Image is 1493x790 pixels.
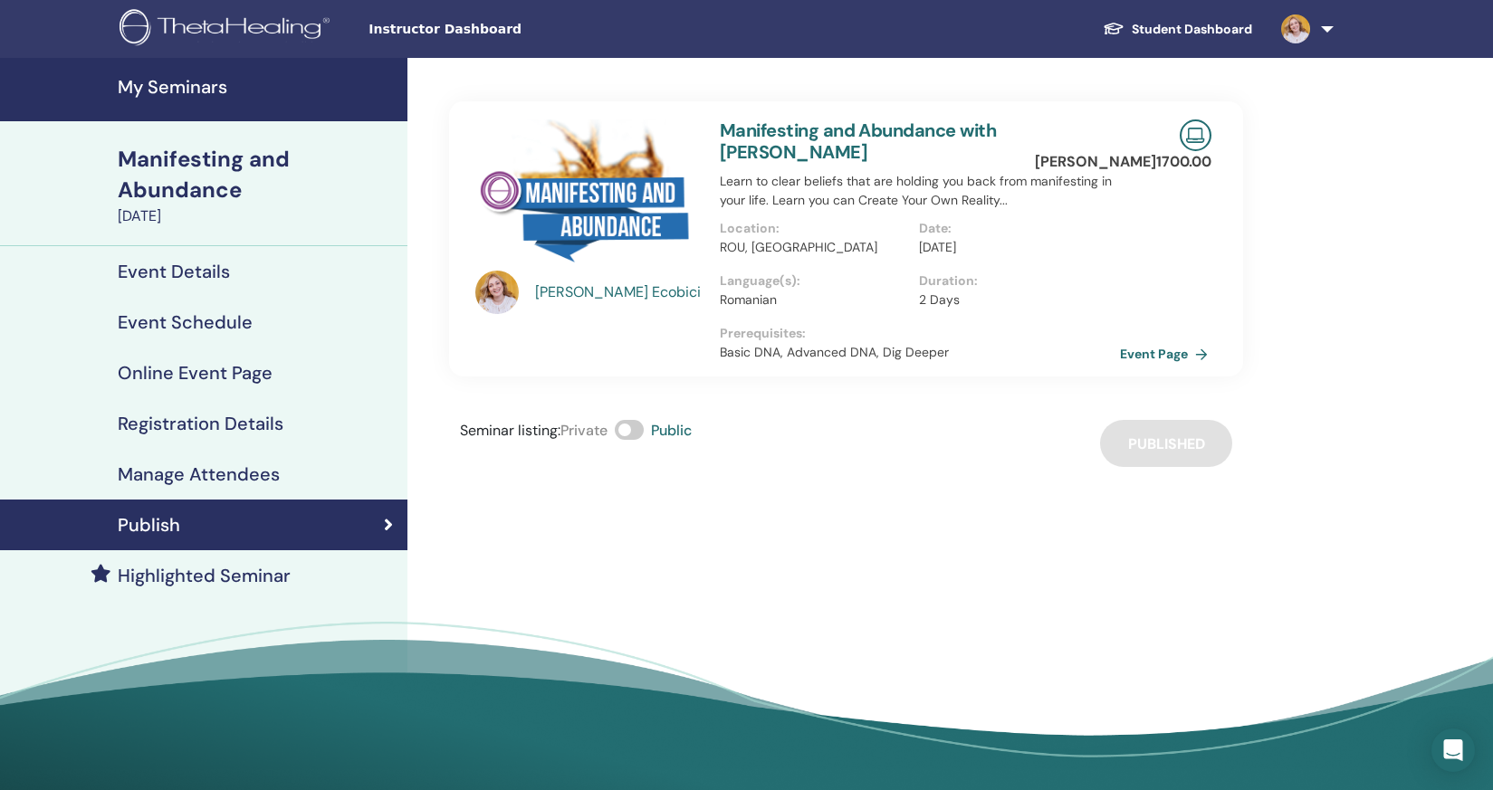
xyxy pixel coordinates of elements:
[118,76,397,98] h4: My Seminars
[720,271,908,290] p: Language(s) :
[919,219,1107,238] p: Date :
[368,20,640,39] span: Instructor Dashboard
[1088,13,1267,46] a: Student Dashboard
[475,119,698,276] img: Manifesting and Abundance
[120,9,336,50] img: logo.png
[118,413,283,434] h4: Registration Details
[720,324,1117,343] p: Prerequisites :
[919,238,1107,257] p: [DATE]
[919,290,1107,309] p: 2 Days
[720,343,1117,362] p: Basic DNA, Advanced DNA, Dig Deeper
[535,281,703,303] a: [PERSON_NAME] Ecobici
[1180,119,1211,151] img: Live Online Seminar
[1281,14,1310,43] img: default.jpg
[720,172,1117,210] p: Learn to clear beliefs that are holding you back from manifesting in your life. Learn you can Cre...
[118,514,180,536] h4: Publish
[118,205,397,227] div: [DATE]
[720,119,996,164] a: Manifesting and Abundance with [PERSON_NAME]
[651,421,692,440] span: Public
[118,565,291,586] h4: Highlighted Seminar
[1120,340,1215,367] a: Event Page
[720,238,908,257] p: ROU, [GEOGRAPHIC_DATA]
[118,144,397,205] div: Manifesting and Abundance
[118,261,230,282] h4: Event Details
[720,290,908,309] p: Romanian
[1431,728,1475,772] div: Open Intercom Messenger
[107,144,407,227] a: Manifesting and Abundance[DATE]
[475,271,519,314] img: default.jpg
[118,362,273,384] h4: Online Event Page
[1103,21,1125,36] img: graduation-cap-white.svg
[919,271,1107,290] p: Duration :
[720,219,908,238] p: Location :
[118,463,280,485] h4: Manage Attendees
[560,421,608,440] span: Private
[1035,151,1211,173] p: [PERSON_NAME] 1700.00
[118,311,253,333] h4: Event Schedule
[460,421,560,440] span: Seminar listing :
